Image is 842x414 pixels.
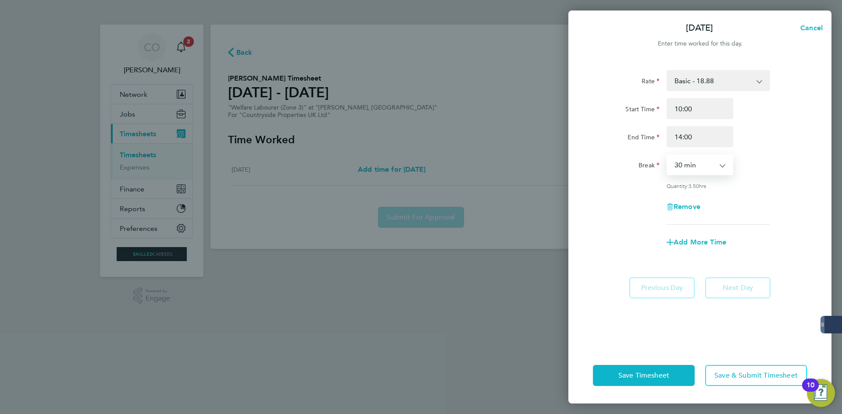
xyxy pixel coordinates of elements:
[798,24,823,32] span: Cancel
[686,22,713,34] p: [DATE]
[593,365,695,386] button: Save Timesheet
[705,365,807,386] button: Save & Submit Timesheet
[642,77,660,88] label: Rate
[568,39,831,49] div: Enter time worked for this day.
[639,161,660,172] label: Break
[628,133,660,144] label: End Time
[667,182,770,189] div: Quantity: hrs
[618,371,669,380] span: Save Timesheet
[786,19,831,37] button: Cancel
[807,379,835,407] button: Open Resource Center, 10 new notifications
[714,371,798,380] span: Save & Submit Timesheet
[667,239,726,246] button: Add More Time
[667,203,700,210] button: Remove
[674,238,726,246] span: Add More Time
[806,385,814,396] div: 10
[625,105,660,116] label: Start Time
[689,182,699,189] span: 3.50
[667,126,733,147] input: E.g. 18:00
[674,202,700,211] span: Remove
[667,98,733,119] input: E.g. 08:00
